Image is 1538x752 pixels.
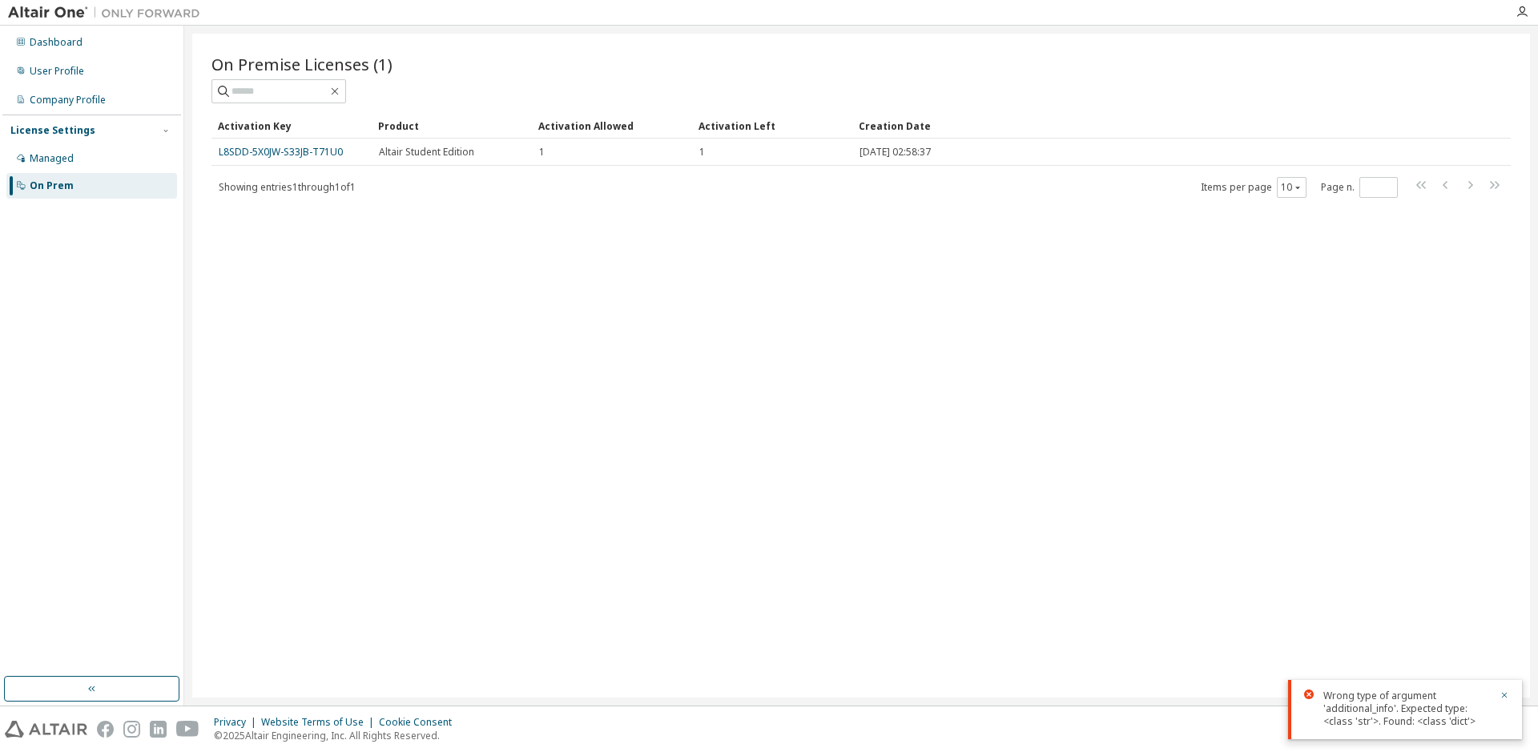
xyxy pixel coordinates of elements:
img: instagram.svg [123,721,140,738]
p: © 2025 Altair Engineering, Inc. All Rights Reserved. [214,729,461,742]
div: Website Terms of Use [261,716,379,729]
div: Company Profile [30,94,106,107]
span: Showing entries 1 through 1 of 1 [219,180,356,194]
span: 1 [539,146,545,159]
div: Activation Allowed [538,113,686,139]
img: linkedin.svg [150,721,167,738]
img: altair_logo.svg [5,721,87,738]
img: youtube.svg [176,721,199,738]
img: Altair One [8,5,208,21]
div: Product [378,113,525,139]
div: Privacy [214,716,261,729]
div: Wrong type of argument 'additional_info'. Expected type: <class 'str'>. Found: <class 'dict'> [1323,690,1490,728]
span: 1 [699,146,705,159]
div: Activation Key [218,113,365,139]
span: [DATE] 02:58:37 [860,146,931,159]
div: Managed [30,152,74,165]
div: Dashboard [30,36,83,49]
div: Creation Date [859,113,1440,139]
div: Cookie Consent [379,716,461,729]
div: Activation Left [699,113,846,139]
div: On Prem [30,179,74,192]
span: Items per page [1201,177,1306,198]
button: 10 [1281,181,1302,194]
span: On Premise Licenses (1) [211,53,393,75]
div: User Profile [30,65,84,78]
a: L8SDD-5X0JW-S33JB-T71U0 [219,145,343,159]
img: facebook.svg [97,721,114,738]
span: Altair Student Edition [379,146,474,159]
div: License Settings [10,124,95,137]
span: Page n. [1321,177,1398,198]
